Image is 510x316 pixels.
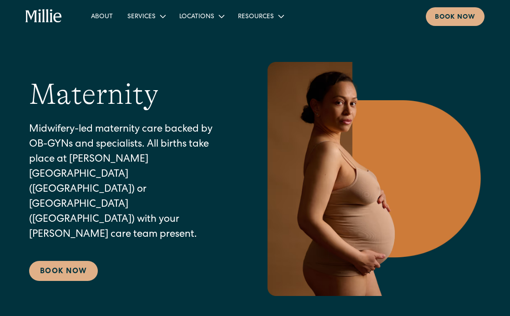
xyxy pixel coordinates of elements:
[84,9,120,24] a: About
[29,261,98,281] a: Book Now
[127,12,156,22] div: Services
[263,62,481,296] img: Pregnant woman in neutral underwear holding her belly, standing in profile against a warm-toned g...
[231,9,290,24] div: Resources
[25,9,62,23] a: home
[172,9,231,24] div: Locations
[435,13,475,22] div: Book now
[426,7,485,26] a: Book now
[179,12,214,22] div: Locations
[29,122,226,243] p: Midwifery-led maternity care backed by OB-GYNs and specialists. All births take place at [PERSON_...
[29,77,158,112] h1: Maternity
[238,12,274,22] div: Resources
[120,9,172,24] div: Services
